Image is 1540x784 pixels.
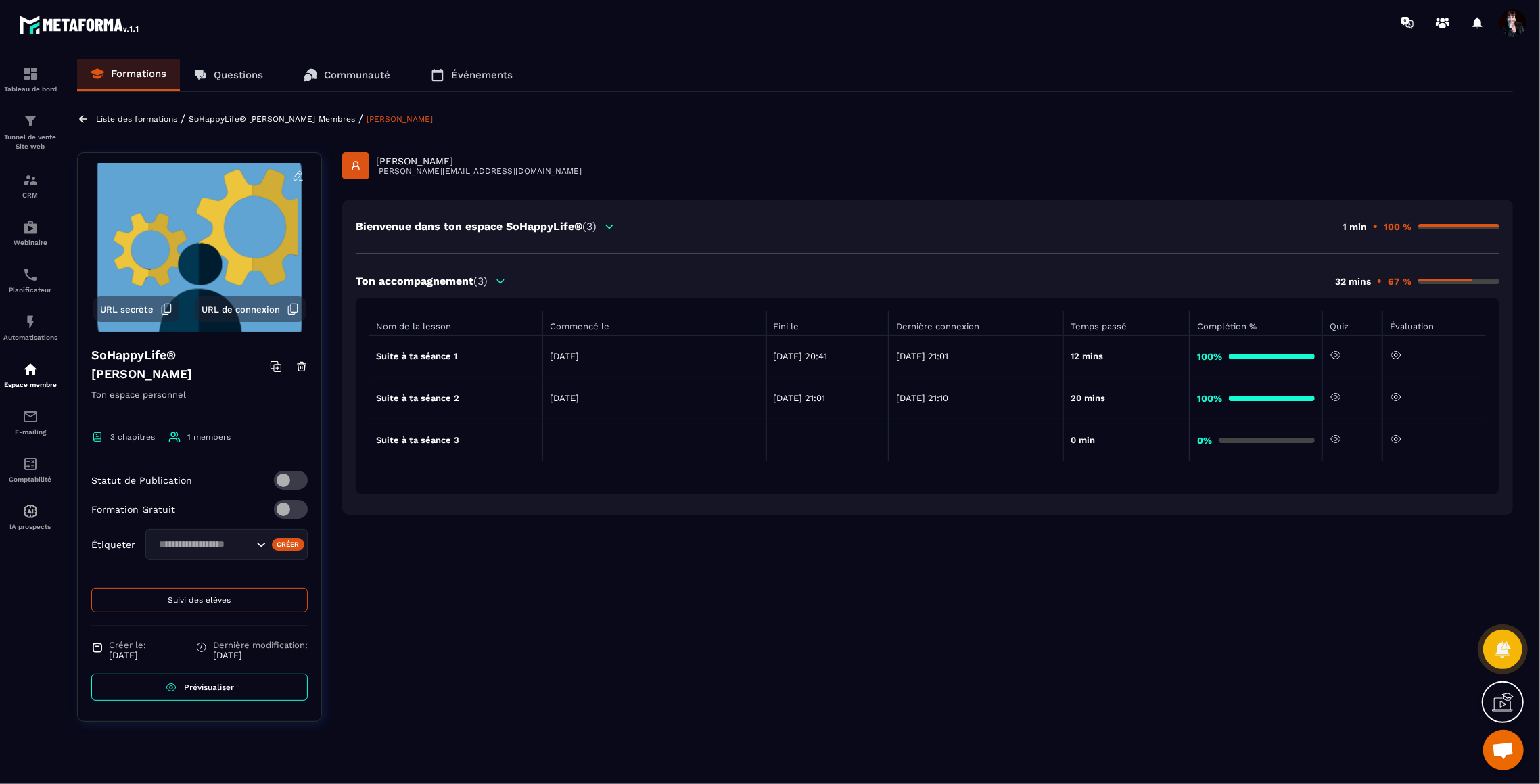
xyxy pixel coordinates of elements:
[1190,311,1322,336] th: Complétion %
[111,68,166,80] p: Formations
[3,133,57,152] p: Tunnel de vente Site web
[96,114,177,124] a: Liste des formations
[3,523,57,530] p: IA prospects
[550,351,758,361] p: [DATE]
[214,69,263,81] p: Questions
[1063,311,1190,336] th: Temps passé
[22,456,39,472] img: accountant
[168,595,231,605] span: Suivi des élèves
[145,529,308,560] div: Search for option
[1197,393,1222,404] strong: 100%
[550,393,758,403] p: [DATE]
[213,640,308,650] span: Dernière modification:
[184,683,234,692] span: Prévisualiser
[1343,221,1367,232] p: 1 min
[195,296,306,322] button: URL de connexion
[896,351,1056,361] p: [DATE] 21:01
[91,674,308,701] a: Prévisualiser
[1384,221,1411,232] p: 100 %
[356,275,488,287] p: Ton accompagnement
[91,588,308,612] button: Suivi des élèves
[22,361,39,377] img: automations
[22,409,39,425] img: email
[91,475,192,486] p: Statut de Publication
[369,377,542,419] td: Suite à ta séance 2
[22,267,39,283] img: scheduler
[109,640,146,650] span: Créer le:
[3,55,57,103] a: formationformationTableau de bord
[22,314,39,330] img: automations
[3,398,57,446] a: emailemailE-mailing
[202,304,280,315] span: URL de connexion
[376,166,582,176] p: [PERSON_NAME][EMAIL_ADDRESS][DOMAIN_NAME]
[22,66,39,82] img: formation
[3,304,57,351] a: automationsautomationsAutomatisations
[3,256,57,304] a: schedulerschedulerPlanificateur
[22,219,39,235] img: automations
[91,504,175,515] p: Formation Gratuit
[1382,311,1486,336] th: Évaluation
[358,112,363,125] span: /
[22,113,39,129] img: formation
[369,336,542,377] td: Suite à ta séance 1
[93,296,179,322] button: URL secrète
[88,163,311,332] img: background
[1063,377,1190,419] td: 20 mins
[3,381,57,388] p: Espace membre
[1335,276,1371,287] p: 32 mins
[100,304,154,315] span: URL secrète
[180,59,277,91] a: Questions
[3,476,57,483] p: Comptabilité
[3,428,57,436] p: E-mailing
[766,311,889,336] th: Fini le
[774,351,882,361] p: [DATE] 20:41
[889,311,1063,336] th: Dernière connexion
[896,393,1056,403] p: [DATE] 21:10
[3,239,57,246] p: Webinaire
[473,275,488,287] span: (3)
[187,432,231,442] span: 1 members
[319,114,355,124] a: Membres
[3,333,57,341] p: Automatisations
[189,114,315,124] a: SoHappyLife® [PERSON_NAME]
[181,112,185,125] span: /
[1483,730,1524,770] a: Ouvrir le chat
[1197,351,1222,362] strong: 100%
[582,220,597,233] span: (3)
[3,162,57,209] a: formationformationCRM
[91,539,135,550] p: Étiqueter
[542,311,766,336] th: Commencé le
[369,419,542,461] td: Suite à ta séance 3
[356,220,597,233] p: Bienvenue dans ton espace SoHappyLife®
[324,69,390,81] p: Communauté
[3,446,57,493] a: accountantaccountantComptabilité
[3,103,57,162] a: formationformationTunnel de vente Site web
[3,85,57,93] p: Tableau de bord
[3,209,57,256] a: automationsautomationsWebinaire
[290,59,404,91] a: Communauté
[19,12,141,37] img: logo
[1388,276,1411,287] p: 67 %
[1322,311,1382,336] th: Quiz
[272,538,305,551] div: Créer
[91,387,308,417] p: Ton espace personnel
[1063,336,1190,377] td: 12 mins
[110,432,155,442] span: 3 chapitres
[3,351,57,398] a: automationsautomationsEspace membre
[22,172,39,188] img: formation
[376,156,582,166] p: [PERSON_NAME]
[367,114,433,124] a: [PERSON_NAME]
[91,346,270,384] h4: SoHappyLife® [PERSON_NAME]
[3,191,57,199] p: CRM
[77,59,180,91] a: Formations
[22,503,39,520] img: automations
[3,286,57,294] p: Planificateur
[1197,435,1212,446] strong: 0%
[417,59,526,91] a: Événements
[1063,419,1190,461] td: 0 min
[369,311,542,336] th: Nom de la lesson
[109,650,146,660] p: [DATE]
